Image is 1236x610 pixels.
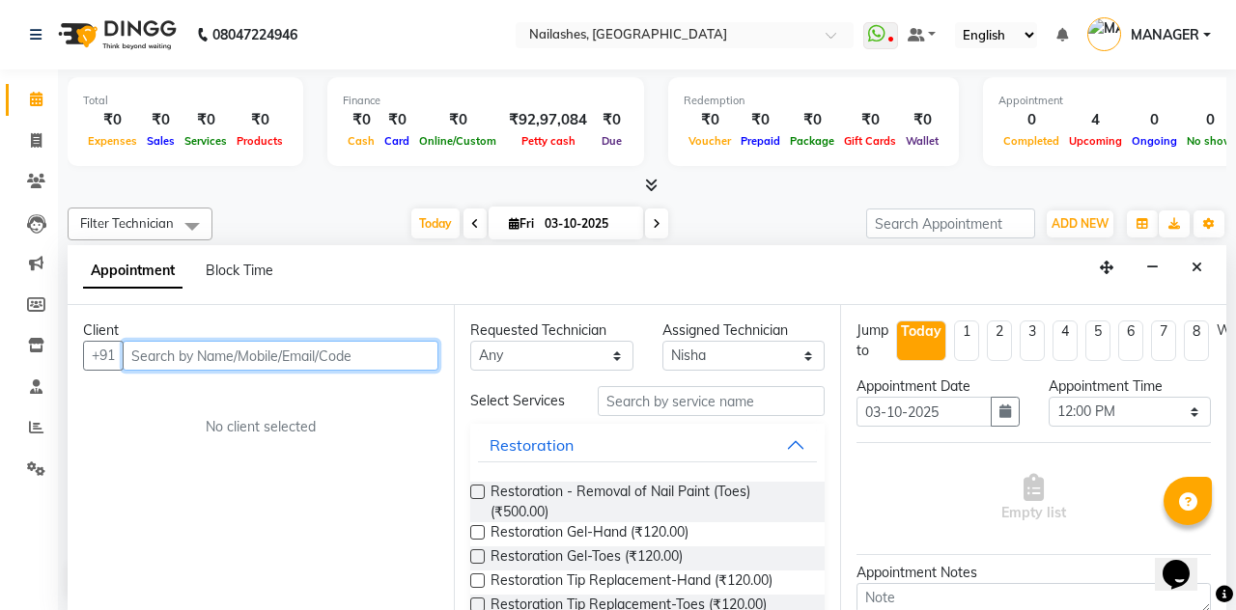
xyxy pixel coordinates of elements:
[83,93,288,109] div: Total
[785,134,839,148] span: Package
[343,109,379,131] div: ₹0
[232,109,288,131] div: ₹0
[491,546,683,570] span: Restoration Gel-Toes (₹120.00)
[379,109,414,131] div: ₹0
[857,376,1020,397] div: Appointment Date
[411,208,460,238] span: Today
[123,341,438,371] input: Search by Name/Mobile/Email/Code
[83,341,124,371] button: +91
[839,134,901,148] span: Gift Cards
[456,391,583,411] div: Select Services
[491,522,688,546] span: Restoration Gel-Hand (₹120.00)
[1085,320,1110,361] li: 5
[343,93,629,109] div: Finance
[142,134,180,148] span: Sales
[1049,376,1212,397] div: Appointment Time
[504,216,539,231] span: Fri
[379,134,414,148] span: Card
[490,433,574,457] div: Restoration
[684,109,736,131] div: ₹0
[142,109,180,131] div: ₹0
[1127,109,1182,131] div: 0
[598,386,825,416] input: Search by service name
[1020,320,1045,361] li: 3
[736,134,785,148] span: Prepaid
[684,134,736,148] span: Voucher
[998,109,1064,131] div: 0
[1155,533,1217,591] iframe: chat widget
[180,134,232,148] span: Services
[478,428,817,462] button: Restoration
[180,109,232,131] div: ₹0
[595,109,629,131] div: ₹0
[987,320,1012,361] li: 2
[414,134,501,148] span: Online/Custom
[49,8,182,62] img: logo
[83,254,183,289] span: Appointment
[414,109,501,131] div: ₹0
[1053,320,1078,361] li: 4
[343,134,379,148] span: Cash
[1184,320,1209,361] li: 8
[662,320,826,341] div: Assigned Technician
[501,109,595,131] div: ₹92,97,084
[839,109,901,131] div: ₹0
[129,417,392,437] div: No client selected
[857,397,992,427] input: yyyy-mm-dd
[1047,210,1113,237] button: ADD NEW
[470,320,633,341] div: Requested Technician
[901,109,943,131] div: ₹0
[866,208,1035,238] input: Search Appointment
[785,109,839,131] div: ₹0
[901,321,941,342] div: Today
[1127,134,1182,148] span: Ongoing
[491,482,809,522] span: Restoration - Removal of Nail Paint (Toes) (₹500.00)
[539,209,635,238] input: 2025-10-03
[83,134,142,148] span: Expenses
[83,320,438,341] div: Client
[1064,109,1127,131] div: 4
[212,8,297,62] b: 08047224946
[998,134,1064,148] span: Completed
[517,134,580,148] span: Petty cash
[1118,320,1143,361] li: 6
[684,93,943,109] div: Redemption
[954,320,979,361] li: 1
[736,109,785,131] div: ₹0
[1183,253,1211,283] button: Close
[1052,216,1109,231] span: ADD NEW
[83,109,142,131] div: ₹0
[901,134,943,148] span: Wallet
[491,570,772,595] span: Restoration Tip Replacement-Hand (₹120.00)
[1001,474,1066,523] span: Empty list
[1131,25,1199,45] span: MANAGER
[857,563,1211,583] div: Appointment Notes
[857,320,888,361] div: Jump to
[1064,134,1127,148] span: Upcoming
[80,215,174,231] span: Filter Technician
[1151,320,1176,361] li: 7
[597,134,627,148] span: Due
[1087,17,1121,51] img: MANAGER
[232,134,288,148] span: Products
[206,262,273,279] span: Block Time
